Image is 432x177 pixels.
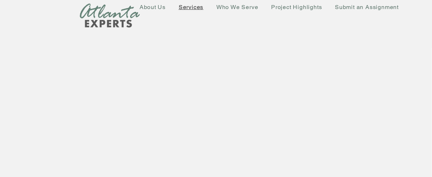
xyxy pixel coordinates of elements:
span: Submit an Assignment [335,4,399,10]
span: Who We Serve [216,4,258,10]
img: New Logo Transparent Background_edited.png [80,3,140,28]
span: Providing technical services to insurers, owners and legal professionals [38,52,263,121]
span: Project Highlights [271,4,322,10]
span: About Us [140,4,166,10]
span: Services [179,4,203,10]
span: Comprehensive solutions to complex problems [304,137,394,159]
